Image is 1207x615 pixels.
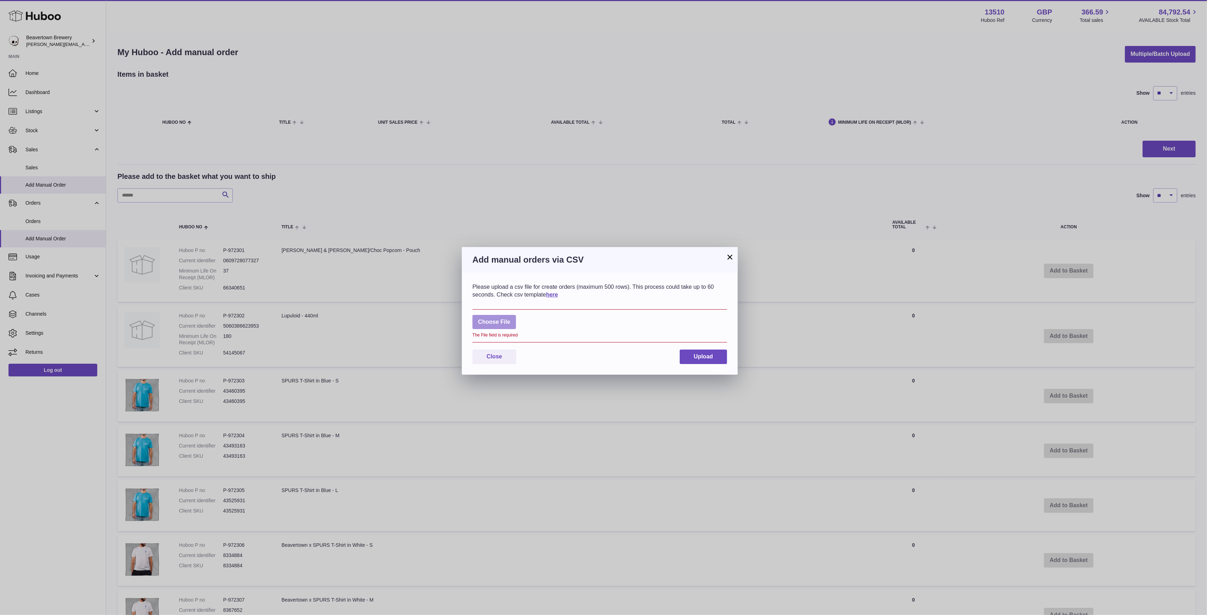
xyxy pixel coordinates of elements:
button: Upload [680,350,727,364]
span: Upload [694,353,713,359]
div: The File field is required [472,332,727,338]
a: here [546,292,558,298]
button: Close [472,350,516,364]
span: Choose File [472,315,516,329]
h3: Add manual orders via CSV [472,254,727,265]
div: Please upload a csv file for create orders (maximum 500 rows). This process could take up to 60 s... [472,283,727,298]
button: × [726,253,734,261]
span: Close [487,353,502,359]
